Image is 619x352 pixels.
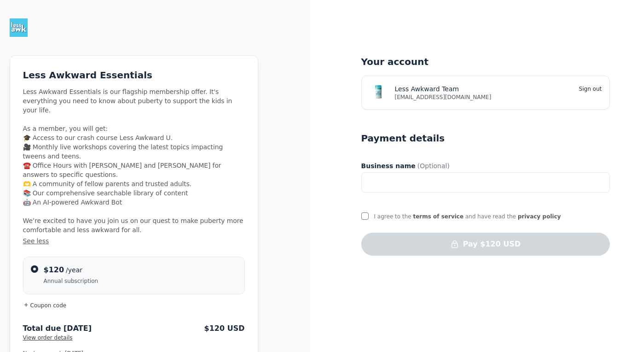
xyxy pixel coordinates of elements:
span: Less Awkward Essentials [23,70,152,81]
input: $120/yearAnnual subscription [31,265,38,273]
h5: Payment details [361,132,445,145]
button: Pay $120 USD [361,233,610,256]
button: See less [23,236,245,246]
span: Less Awkward Team [395,84,459,94]
span: /year [66,266,82,274]
h5: Your account [361,55,610,68]
span: $120 USD [204,324,245,333]
span: Coupon code [30,302,67,309]
span: Annual subscription [44,277,237,285]
a: privacy policy [518,213,561,220]
span: [EMAIL_ADDRESS][DOMAIN_NAME] [395,94,602,101]
button: View order details [23,334,73,341]
span: Total due [DATE] [23,324,92,333]
span: Less Awkward Essentials is our flagship membership offer. It's everything you need to know about ... [23,87,245,246]
span: $120 [44,265,64,274]
span: Business name [361,161,416,170]
span: (Optional) [417,161,450,170]
span: I agree to the and have read the [374,213,561,220]
button: Coupon code [23,302,245,310]
a: terms of service [413,213,463,220]
a: Sign out [579,86,602,92]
